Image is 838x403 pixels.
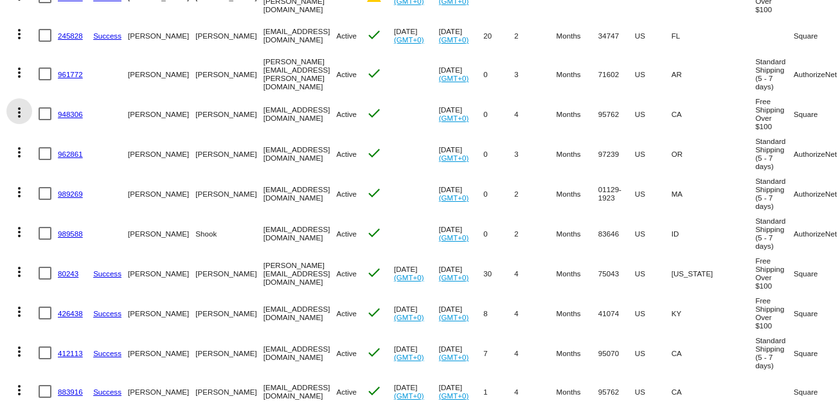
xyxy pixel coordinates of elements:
[128,213,195,253] mat-cell: [PERSON_NAME]
[336,388,357,396] span: Active
[263,94,337,134] mat-cell: [EMAIL_ADDRESS][DOMAIN_NAME]
[336,229,357,238] span: Active
[12,105,27,120] mat-icon: more_vert
[439,54,484,94] mat-cell: [DATE]
[58,388,83,396] a: 883916
[58,31,83,40] a: 245828
[755,253,794,293] mat-cell: Free Shipping Over $100
[58,150,83,158] a: 962861
[394,313,424,321] a: (GMT+0)
[672,253,756,293] mat-cell: [US_STATE]
[366,27,382,42] mat-icon: check
[336,150,357,158] span: Active
[672,213,756,253] mat-cell: ID
[195,253,263,293] mat-cell: [PERSON_NAME]
[483,54,514,94] mat-cell: 0
[394,35,424,44] a: (GMT+0)
[514,54,556,94] mat-cell: 3
[755,174,794,213] mat-cell: Standard Shipping (5 - 7 days)
[514,293,556,333] mat-cell: 4
[394,273,424,282] a: (GMT+0)
[598,253,635,293] mat-cell: 75043
[439,74,469,82] a: (GMT+0)
[263,293,337,333] mat-cell: [EMAIL_ADDRESS][DOMAIN_NAME]
[439,273,469,282] a: (GMT+0)
[366,105,382,121] mat-icon: check
[598,94,635,134] mat-cell: 95762
[128,293,195,333] mat-cell: [PERSON_NAME]
[635,293,672,333] mat-cell: US
[598,333,635,373] mat-cell: 95070
[598,174,635,213] mat-cell: 01129-1923
[58,309,83,318] a: 426438
[755,293,794,333] mat-cell: Free Shipping Over $100
[635,94,672,134] mat-cell: US
[672,17,756,54] mat-cell: FL
[195,174,263,213] mat-cell: [PERSON_NAME]
[58,269,78,278] a: 80243
[483,253,514,293] mat-cell: 30
[93,309,121,318] a: Success
[336,269,357,278] span: Active
[439,17,484,54] mat-cell: [DATE]
[263,54,337,94] mat-cell: [PERSON_NAME][EMAIL_ADDRESS][PERSON_NAME][DOMAIN_NAME]
[93,388,121,396] a: Success
[128,17,195,54] mat-cell: [PERSON_NAME]
[336,349,357,357] span: Active
[394,17,439,54] mat-cell: [DATE]
[366,145,382,161] mat-icon: check
[58,190,83,198] a: 989269
[263,213,337,253] mat-cell: [EMAIL_ADDRESS][DOMAIN_NAME]
[128,174,195,213] mat-cell: [PERSON_NAME]
[483,293,514,333] mat-cell: 8
[263,17,337,54] mat-cell: [EMAIL_ADDRESS][DOMAIN_NAME]
[195,333,263,373] mat-cell: [PERSON_NAME]
[635,174,672,213] mat-cell: US
[128,54,195,94] mat-cell: [PERSON_NAME]
[195,134,263,174] mat-cell: [PERSON_NAME]
[12,184,27,200] mat-icon: more_vert
[336,70,357,78] span: Active
[366,345,382,360] mat-icon: check
[336,190,357,198] span: Active
[514,213,556,253] mat-cell: 2
[672,94,756,134] mat-cell: CA
[195,17,263,54] mat-cell: [PERSON_NAME]
[635,54,672,94] mat-cell: US
[394,253,439,293] mat-cell: [DATE]
[394,391,424,400] a: (GMT+0)
[366,305,382,320] mat-icon: check
[557,134,598,174] mat-cell: Months
[93,269,121,278] a: Success
[514,174,556,213] mat-cell: 2
[12,26,27,42] mat-icon: more_vert
[557,253,598,293] mat-cell: Months
[439,94,484,134] mat-cell: [DATE]
[58,70,83,78] a: 961772
[336,31,357,40] span: Active
[439,233,469,242] a: (GMT+0)
[195,293,263,333] mat-cell: [PERSON_NAME]
[439,154,469,162] a: (GMT+0)
[755,94,794,134] mat-cell: Free Shipping Over $100
[12,65,27,80] mat-icon: more_vert
[514,333,556,373] mat-cell: 4
[483,134,514,174] mat-cell: 0
[439,313,469,321] a: (GMT+0)
[93,349,121,357] a: Success
[483,17,514,54] mat-cell: 20
[439,391,469,400] a: (GMT+0)
[672,134,756,174] mat-cell: OR
[366,225,382,240] mat-icon: check
[263,174,337,213] mat-cell: [EMAIL_ADDRESS][DOMAIN_NAME]
[439,353,469,361] a: (GMT+0)
[514,17,556,54] mat-cell: 2
[12,382,27,398] mat-icon: more_vert
[557,293,598,333] mat-cell: Months
[672,54,756,94] mat-cell: AR
[195,54,263,94] mat-cell: [PERSON_NAME]
[439,35,469,44] a: (GMT+0)
[557,174,598,213] mat-cell: Months
[635,134,672,174] mat-cell: US
[336,309,357,318] span: Active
